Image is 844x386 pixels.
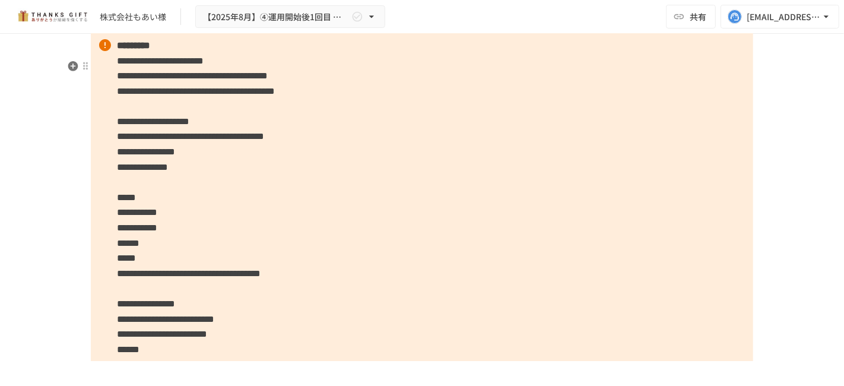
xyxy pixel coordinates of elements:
[203,10,349,24] span: 【2025年8月】④運用開始後1回目 振り返りMTG
[14,7,90,26] img: mMP1OxWUAhQbsRWCurg7vIHe5HqDpP7qZo7fRoNLXQh
[721,5,839,29] button: [EMAIL_ADDRESS][DOMAIN_NAME]
[195,5,385,29] button: 【2025年8月】④運用開始後1回目 振り返りMTG
[747,10,820,24] div: [EMAIL_ADDRESS][DOMAIN_NAME]
[690,10,706,23] span: 共有
[100,11,166,23] div: 株式会社もあい様
[666,5,716,29] button: 共有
